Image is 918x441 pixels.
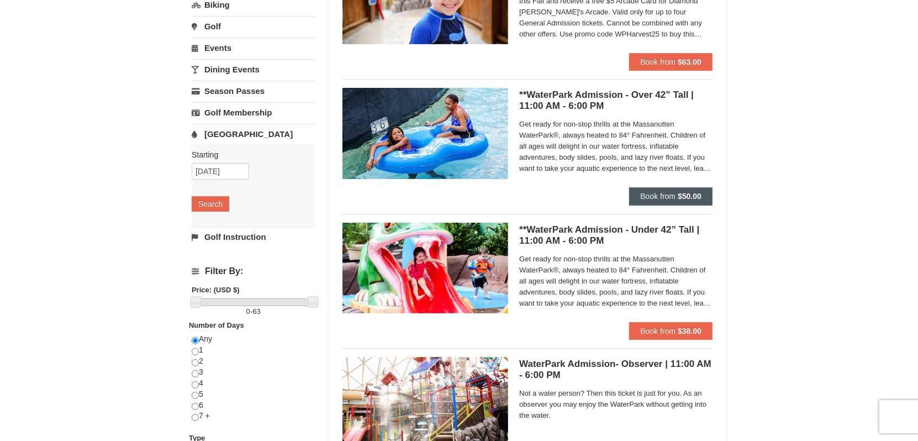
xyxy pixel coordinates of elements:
[192,149,307,160] label: Starting
[192,81,315,101] a: Season Passes
[342,88,508,179] img: 6619917-726-5d57f225.jpg
[192,227,315,247] a: Golf Instruction
[192,16,315,36] a: Golf
[640,192,676,201] span: Book from
[192,196,229,212] button: Search
[519,388,713,421] span: Not a water person? Then this ticket is just for you. As an observer you may enjoy the WaterPark ...
[519,254,713,309] span: Get ready for non-stop thrills at the Massanutten WaterPark®, always heated to 84° Fahrenheit. Ch...
[192,59,315,80] a: Dining Events
[629,322,713,340] button: Book from $38.00
[192,334,315,433] div: Any 1 2 3 4 5 6 7 +
[192,102,315,123] a: Golf Membership
[519,224,713,246] h5: **WaterPark Admission - Under 42” Tall | 11:00 AM - 6:00 PM
[678,327,701,335] strong: $38.00
[342,223,508,313] img: 6619917-738-d4d758dd.jpg
[192,38,315,58] a: Events
[189,321,244,329] strong: Number of Days
[519,90,713,112] h5: **WaterPark Admission - Over 42” Tall | 11:00 AM - 6:00 PM
[678,192,701,201] strong: $50.00
[629,187,713,205] button: Book from $50.00
[640,327,676,335] span: Book from
[519,359,713,381] h5: WaterPark Admission- Observer | 11:00 AM - 6:00 PM
[252,307,260,316] span: 63
[192,286,240,294] strong: Price: (USD $)
[246,307,250,316] span: 0
[519,119,713,174] span: Get ready for non-stop thrills at the Massanutten WaterPark®, always heated to 84° Fahrenheit. Ch...
[640,57,676,66] span: Book from
[192,266,315,276] h4: Filter By:
[192,124,315,144] a: [GEOGRAPHIC_DATA]
[192,306,315,317] label: -
[678,57,701,66] strong: $63.00
[629,53,713,71] button: Book from $63.00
